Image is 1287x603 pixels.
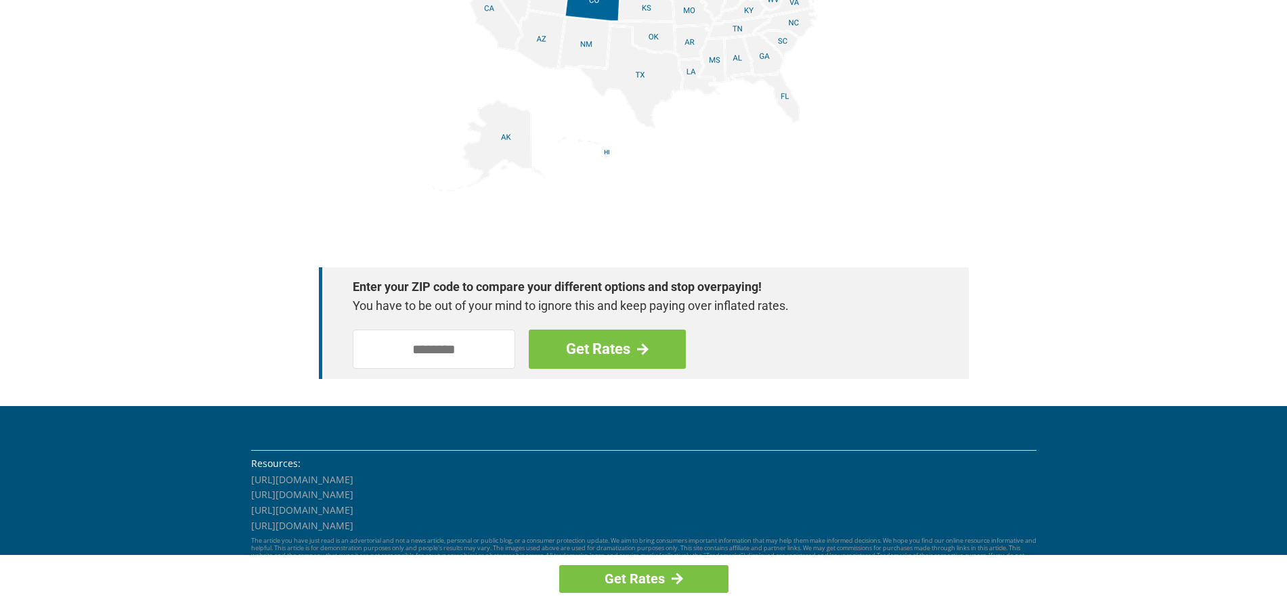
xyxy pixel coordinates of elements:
a: Get Rates [559,565,728,593]
a: [URL][DOMAIN_NAME] [251,488,353,501]
p: You have to be out of your mind to ignore this and keep paying over inflated rates. [353,296,921,315]
strong: Enter your ZIP code to compare your different options and stop overpaying! [353,277,921,296]
p: The article you have just read is an advertorial and not a news article, personal or public blog,... [251,537,1037,566]
a: [URL][DOMAIN_NAME] [251,519,353,532]
a: Get Rates [529,330,686,369]
a: [URL][DOMAIN_NAME] [251,473,353,486]
li: Resources: [251,456,1037,471]
a: [URL][DOMAIN_NAME] [251,504,353,516]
